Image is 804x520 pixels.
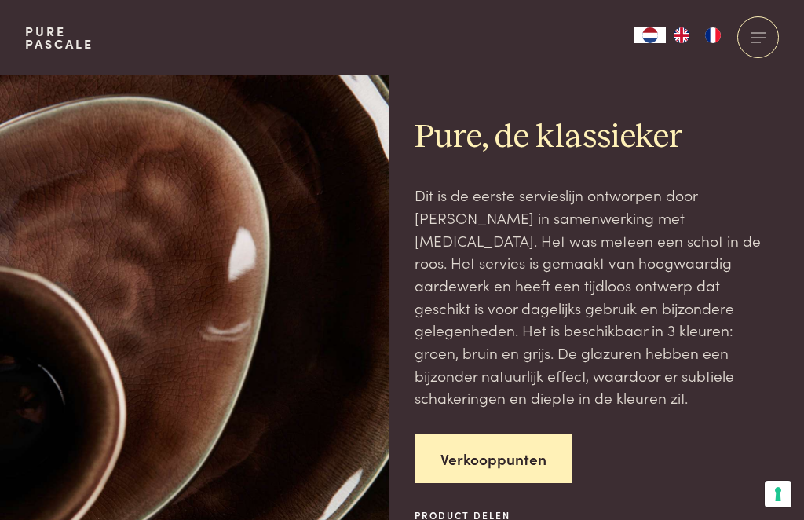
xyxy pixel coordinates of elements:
a: NL [634,27,666,43]
h2: Pure, de klassieker [415,117,779,159]
button: Uw voorkeuren voor toestemming voor trackingtechnologieën [765,481,791,507]
ul: Language list [666,27,729,43]
a: EN [666,27,697,43]
a: Verkooppunten [415,434,572,484]
a: PurePascale [25,25,93,50]
a: FR [697,27,729,43]
div: Language [634,27,666,43]
p: Dit is de eerste servieslijn ontworpen door [PERSON_NAME] in samenwerking met [MEDICAL_DATA]. Het... [415,184,779,409]
aside: Language selected: Nederlands [634,27,729,43]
